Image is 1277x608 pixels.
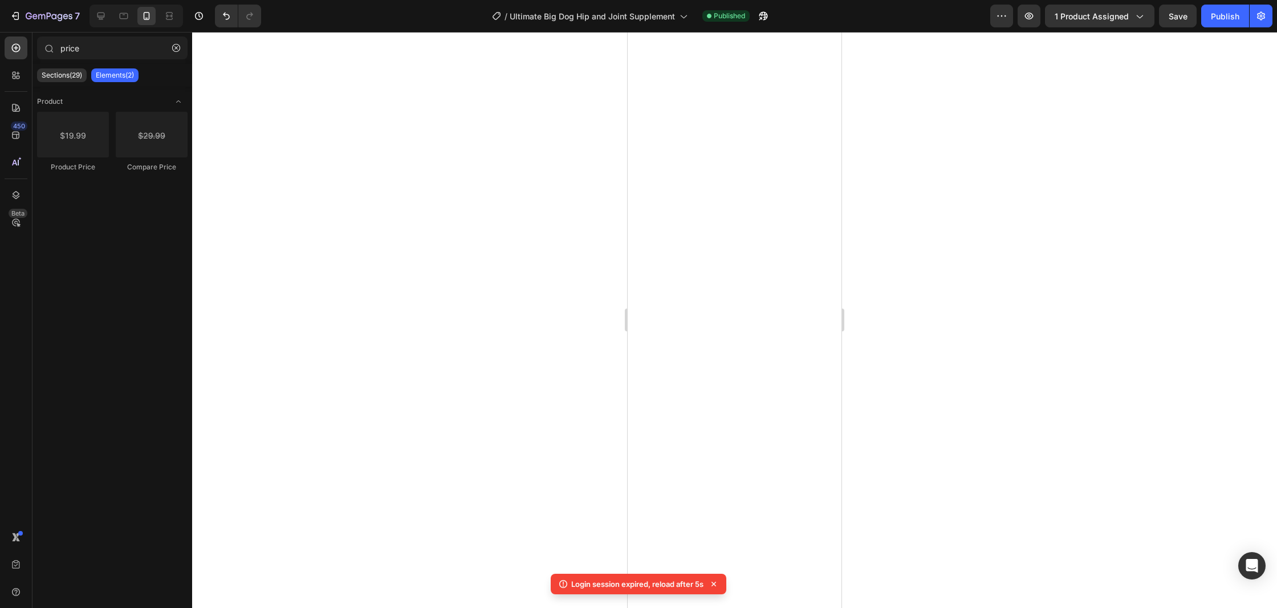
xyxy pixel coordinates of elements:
div: Publish [1211,10,1239,22]
span: Ultimate Big Dog Hip and Joint Supplement [510,10,675,22]
button: 1 product assigned [1045,5,1154,27]
p: Sections(29) [42,71,82,80]
button: Save [1159,5,1197,27]
p: 7 [75,9,80,23]
p: Elements(2) [96,71,134,80]
div: Compare Price [116,162,188,172]
span: 1 product assigned [1055,10,1129,22]
div: 450 [11,121,27,131]
button: Publish [1201,5,1249,27]
div: Undo/Redo [215,5,261,27]
span: Product [37,96,63,107]
div: Product Price [37,162,109,172]
input: Search Sections & Elements [37,37,188,59]
div: Beta [9,209,27,218]
iframe: Design area [628,32,841,608]
span: Save [1169,11,1187,21]
div: Open Intercom Messenger [1238,552,1266,579]
span: Toggle open [169,92,188,111]
button: 7 [5,5,85,27]
span: / [505,10,507,22]
p: Login session expired, reload after 5s [571,578,703,590]
span: Published [714,11,745,21]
